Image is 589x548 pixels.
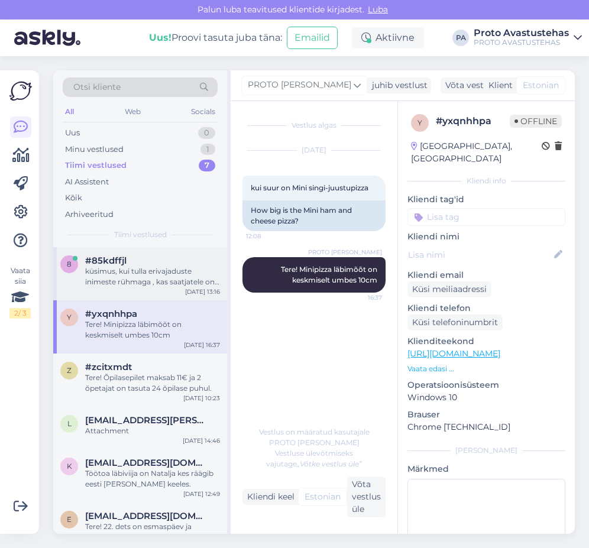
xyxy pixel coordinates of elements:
span: Vestlus on määratud kasutajale PROTO [PERSON_NAME] [259,427,370,447]
span: k [67,462,72,471]
div: [DATE] 14:46 [183,436,220,445]
p: Märkmed [407,463,565,475]
div: Vestlus algas [242,120,386,131]
span: y [418,118,422,127]
div: Proto Avastustehas [474,28,569,38]
img: Askly Logo [9,80,32,102]
span: PROTO [PERSON_NAME] [308,248,382,257]
span: Estonian [523,79,559,92]
span: z [67,366,72,375]
p: Kliendi tag'id [407,193,565,206]
div: Kõik [65,192,82,204]
div: Minu vestlused [65,144,124,155]
div: How big is the Mini ham and cheese pizza? [242,200,386,231]
p: Chrome [TECHNICAL_ID] [407,421,565,433]
p: Kliendi email [407,269,565,281]
span: Tiimi vestlused [114,229,167,240]
div: Uus [65,127,80,139]
div: Tiimi vestlused [65,160,127,171]
span: Otsi kliente [73,81,121,93]
a: [URL][DOMAIN_NAME] [407,348,500,359]
div: Võta vestlus üle [347,476,386,517]
div: Klient [484,79,513,92]
div: Võta vestlus üle [441,77,515,93]
div: Vaata siia [9,265,31,319]
div: Töötoa läbiviija on Natalja kes räägib eesti [PERSON_NAME] keeles. [85,468,220,489]
div: Tere! Minipizza läbimõõt on keskmiselt umbes 10cm [85,319,220,341]
div: küsimus, kui tulla erivajaduste inimeste rühmaga , kas saatjatele on vaja samuti pilet soetada võ... [85,266,220,287]
p: Kliendi nimi [407,231,565,243]
span: #zcitxmdt [85,362,132,372]
div: Küsi telefoninumbrit [407,314,503,330]
p: Brauser [407,408,565,421]
div: [GEOGRAPHIC_DATA], [GEOGRAPHIC_DATA] [411,140,542,165]
div: PA [452,30,469,46]
div: [DATE] 12:49 [183,489,220,498]
span: 12:08 [246,232,290,241]
span: kui suur on Mini singi-juustupizza [251,183,368,192]
div: All [63,104,76,119]
button: Emailid [287,27,338,49]
span: #85kdffjl [85,255,127,266]
div: Attachment [85,426,220,436]
div: [DATE] 10:23 [183,394,220,403]
div: [DATE] 16:37 [184,341,220,349]
p: Kliendi telefon [407,302,565,314]
span: Vestluse ülevõtmiseks vajutage [266,449,362,468]
span: y [67,313,72,322]
span: Offline [510,115,562,128]
div: Aktiivne [352,27,424,48]
div: Socials [189,104,218,119]
i: „Võtke vestlus üle” [297,459,362,468]
div: Web [122,104,143,119]
div: juhib vestlust [367,79,428,92]
div: AI Assistent [65,176,109,188]
input: Lisa tag [407,208,565,226]
span: 16:37 [338,293,382,302]
div: [PERSON_NAME] [407,445,565,456]
b: Uus! [149,32,171,43]
div: Küsi meiliaadressi [407,281,491,297]
div: [DATE] 13:16 [185,287,220,296]
div: PROTO AVASTUSTEHAS [474,38,569,47]
div: 7 [199,160,215,171]
span: Estonian [305,491,341,503]
span: Luba [364,4,391,15]
div: Kliendi info [407,176,565,186]
p: Operatsioonisüsteem [407,379,565,391]
span: 8 [67,260,72,268]
div: Arhiveeritud [65,209,114,221]
p: Klienditeekond [407,335,565,348]
span: l [67,419,72,428]
div: Tere! 22. dets on esmaspäev ja tavaliselt oleme me suletud esmaspäeval. [85,521,220,543]
a: Proto AvastustehasPROTO AVASTUSTEHAS [474,28,582,47]
div: 2 / 3 [9,308,31,319]
input: Lisa nimi [408,248,552,261]
span: evelinasrebaliene@gmail.com [85,511,208,521]
span: #yxqnhhpa [85,309,137,319]
div: [DATE] [242,145,386,155]
span: Tere! Minipizza läbimõõt on keskmiselt umbes 10cm [281,265,379,284]
div: 1 [200,144,215,155]
div: Tere! Õpilasepilet maksab 11€ ja 2 õpetajat on tasuta 24 õpilase puhul. [85,372,220,394]
div: # yxqnhhpa [436,114,510,128]
div: 0 [198,127,215,139]
div: Kliendi keel [242,491,294,503]
span: kubidina@gmail.com [85,458,208,468]
p: Vaata edasi ... [407,364,565,374]
span: PROTO [PERSON_NAME] [248,79,351,92]
p: Windows 10 [407,391,565,404]
span: e [67,515,72,524]
div: Proovi tasuta juba täna: [149,31,282,45]
span: leena.kreitner@gmail.com [85,415,208,426]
